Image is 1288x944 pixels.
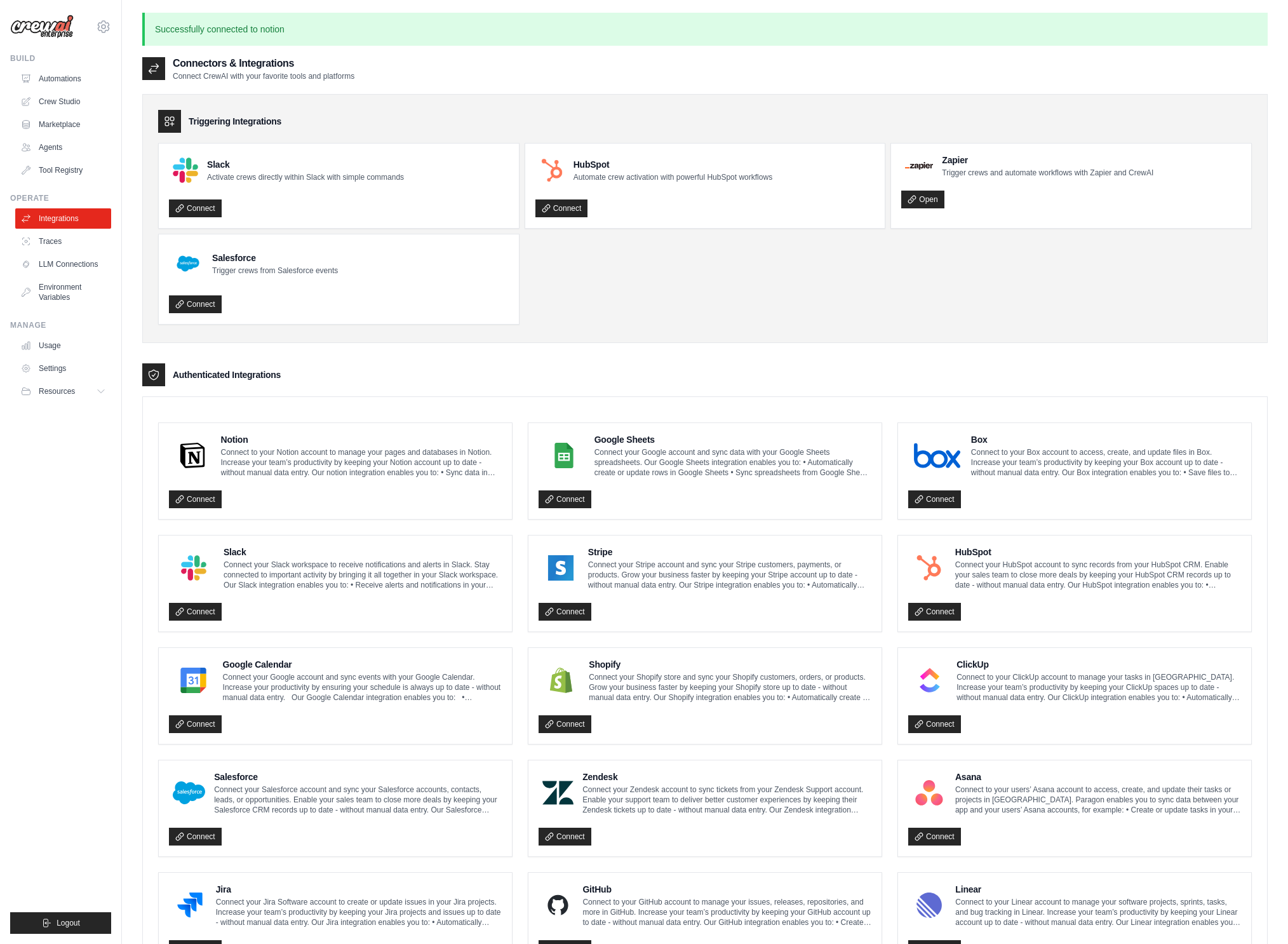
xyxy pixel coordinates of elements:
[15,358,111,379] a: Settings
[169,199,222,217] a: Connect
[10,912,111,934] button: Logout
[15,114,111,135] a: Marketplace
[912,443,962,468] img: Box Logo
[223,672,502,703] p: Connect your Google account and sync events with your Google Calendar. Increase your productivity...
[905,162,933,170] img: Zapier Logo
[10,320,111,330] div: Manage
[173,668,214,693] img: Google Calendar Logo
[214,785,502,815] p: Connect your Salesforce account and sync your Salesforce accounts, contacts, leads, or opportunit...
[173,555,215,581] img: Slack Logo
[173,248,203,279] img: Salesforce Logo
[955,883,1241,896] h4: Linear
[912,555,946,581] img: HubSpot Logo
[542,555,579,581] img: Stripe Logo
[10,53,111,64] div: Build
[142,13,1268,46] p: Successfully connected to notion
[971,433,1241,446] h4: Box
[582,883,871,896] h4: GitHub
[10,193,111,203] div: Operate
[216,897,502,927] p: Connect your Jira Software account to create or update issues in your Jira projects. Increase you...
[539,603,591,621] a: Connect
[588,560,871,590] p: Connect your Stripe account and sync your Stripe customers, payments, or products. Grow your busi...
[955,771,1241,783] h4: Asana
[942,168,1153,178] p: Trigger crews and automate workflows with Zapier and CrewAI
[223,658,502,671] h4: Google Calendar
[539,715,591,733] a: Connect
[173,368,281,381] h3: Authenticated Integrations
[535,199,588,217] a: Connect
[594,433,871,446] h4: Google Sheets
[956,658,1241,671] h4: ClickUp
[955,546,1241,558] h4: HubSpot
[173,56,354,71] h2: Connectors & Integrations
[189,115,281,128] h3: Triggering Integrations
[582,785,871,815] p: Connect your Zendesk account to sync tickets from your Zendesk Support account. Enable your suppo...
[169,295,222,313] a: Connect
[912,668,948,693] img: ClickUp Logo
[539,828,591,846] a: Connect
[955,897,1241,927] p: Connect to your Linear account to manage your software projects, sprints, tasks, and bug tracking...
[173,158,198,183] img: Slack Logo
[539,490,591,508] a: Connect
[908,603,961,621] a: Connect
[539,158,565,183] img: HubSpot Logo
[173,893,207,918] img: Jira Logo
[908,490,961,508] a: Connect
[955,560,1241,590] p: Connect your HubSpot account to sync records from your HubSpot CRM. Enable your sales team to clo...
[901,191,944,208] a: Open
[589,658,871,671] h4: Shopify
[173,443,212,468] img: Notion Logo
[39,386,75,396] span: Resources
[589,672,871,703] p: Connect your Shopify store and sync your Shopify customers, orders, or products. Grow your busine...
[207,172,404,182] p: Activate crews directly within Slack with simple commands
[956,672,1241,703] p: Connect to your ClickUp account to manage your tasks in [GEOGRAPHIC_DATA]. Increase your team’s p...
[542,443,586,468] img: Google Sheets Logo
[15,231,111,252] a: Traces
[212,252,338,264] h4: Salesforce
[212,266,338,276] p: Trigger crews from Salesforce events
[10,15,74,39] img: Logo
[169,715,222,733] a: Connect
[542,780,574,806] img: Zendesk Logo
[169,603,222,621] a: Connect
[173,71,354,81] p: Connect CrewAI with your favorite tools and platforms
[542,668,580,693] img: Shopify Logo
[173,780,205,806] img: Salesforce Logo
[574,158,772,171] h4: HubSpot
[971,447,1241,478] p: Connect to your Box account to access, create, and update files in Box. Increase your team’s prod...
[908,828,961,846] a: Connect
[588,546,871,558] h4: Stripe
[582,771,871,783] h4: Zendesk
[207,158,404,171] h4: Slack
[908,715,961,733] a: Connect
[15,208,111,229] a: Integrations
[216,883,502,896] h4: Jira
[912,893,946,918] img: Linear Logo
[221,433,502,446] h4: Notion
[15,160,111,180] a: Tool Registry
[942,154,1153,166] h4: Zapier
[955,785,1241,815] p: Connect to your users’ Asana account to access, create, and update their tasks or projects in [GE...
[594,447,871,478] p: Connect your Google account and sync data with your Google Sheets spreadsheets. Our Google Sheets...
[15,254,111,274] a: LLM Connections
[912,780,946,806] img: Asana Logo
[169,490,222,508] a: Connect
[574,172,772,182] p: Automate crew activation with powerful HubSpot workflows
[169,828,222,846] a: Connect
[15,277,111,307] a: Environment Variables
[15,69,111,89] a: Automations
[15,335,111,356] a: Usage
[57,918,80,928] span: Logout
[15,91,111,112] a: Crew Studio
[221,447,502,478] p: Connect to your Notion account to manage your pages and databases in Notion. Increase your team’s...
[224,546,502,558] h4: Slack
[542,893,574,918] img: GitHub Logo
[582,897,871,927] p: Connect to your GitHub account to manage your issues, releases, repositories, and more in GitHub....
[15,137,111,158] a: Agents
[214,771,502,783] h4: Salesforce
[15,381,111,401] button: Resources
[224,560,502,590] p: Connect your Slack workspace to receive notifications and alerts in Slack. Stay connected to impo...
